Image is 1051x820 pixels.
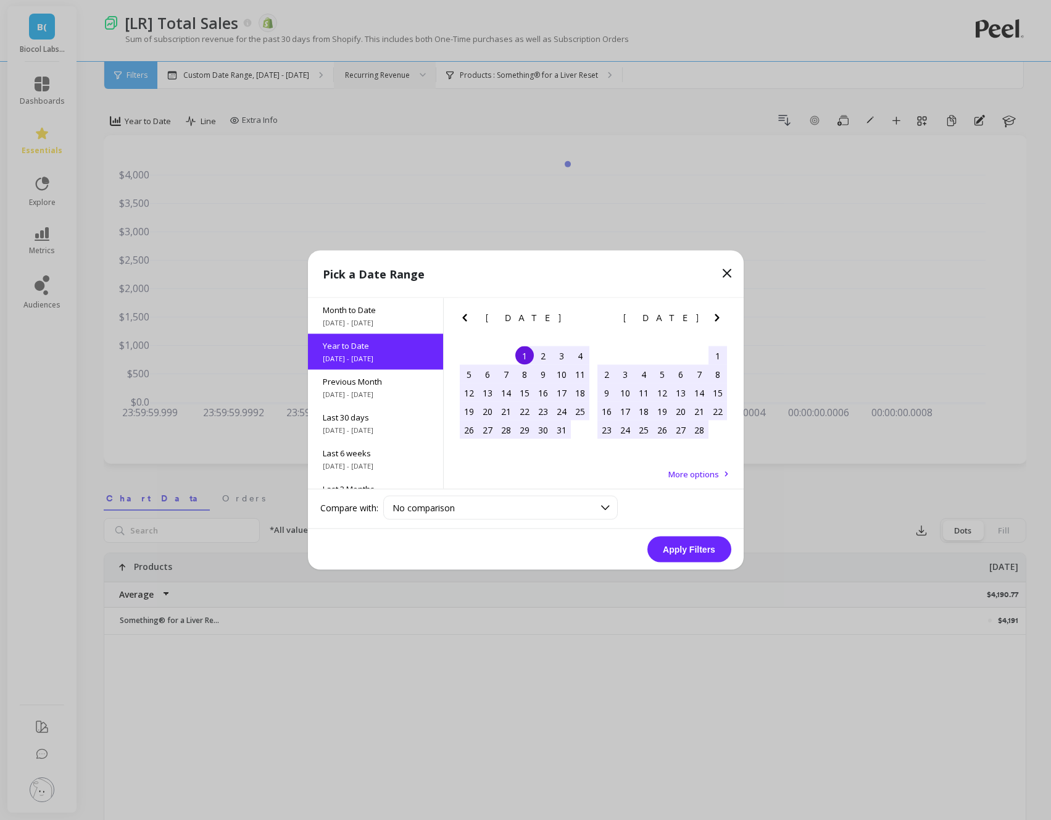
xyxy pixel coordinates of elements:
p: Pick a Date Range [323,266,425,283]
div: Choose Thursday, February 27th, 2025 [671,420,690,439]
div: Choose Wednesday, February 26th, 2025 [653,420,671,439]
div: Choose Thursday, January 2nd, 2025 [534,346,552,365]
div: Choose Wednesday, January 15th, 2025 [515,383,534,402]
div: Choose Monday, January 27th, 2025 [478,420,497,439]
div: Choose Saturday, February 15th, 2025 [708,383,727,402]
div: Choose Saturday, February 8th, 2025 [708,365,727,383]
span: [DATE] - [DATE] [323,354,428,364]
span: Month to Date [323,304,428,316]
div: Choose Friday, January 31st, 2025 [552,420,571,439]
div: Choose Sunday, February 23rd, 2025 [597,420,616,439]
div: Choose Friday, February 7th, 2025 [690,365,708,383]
div: Choose Thursday, February 20th, 2025 [671,402,690,420]
span: More options [668,469,719,480]
div: Choose Tuesday, January 21st, 2025 [497,402,515,420]
div: Choose Thursday, January 16th, 2025 [534,383,552,402]
div: Choose Friday, January 17th, 2025 [552,383,571,402]
span: Year to Date [323,340,428,351]
span: [DATE] - [DATE] [323,425,428,435]
div: Choose Thursday, February 13th, 2025 [671,383,690,402]
div: Choose Tuesday, January 14th, 2025 [497,383,515,402]
span: Last 6 weeks [323,448,428,459]
div: Choose Monday, January 13th, 2025 [478,383,497,402]
div: Choose Tuesday, January 28th, 2025 [497,420,515,439]
button: Previous Month [457,311,477,330]
div: Choose Monday, February 24th, 2025 [616,420,634,439]
div: Choose Thursday, January 30th, 2025 [534,420,552,439]
div: Choose Sunday, February 2nd, 2025 [597,365,616,383]
span: Previous Month [323,376,428,387]
div: Choose Saturday, February 1st, 2025 [708,346,727,365]
span: [DATE] - [DATE] [323,318,428,328]
span: Last 30 days [323,412,428,423]
div: Choose Sunday, February 16th, 2025 [597,402,616,420]
span: [DATE] - [DATE] [323,461,428,471]
button: Next Month [710,311,729,330]
div: Choose Wednesday, January 29th, 2025 [515,420,534,439]
div: Choose Sunday, January 12th, 2025 [460,383,478,402]
div: Choose Tuesday, February 18th, 2025 [634,402,653,420]
div: Choose Wednesday, January 1st, 2025 [515,346,534,365]
div: Choose Wednesday, February 12th, 2025 [653,383,671,402]
span: No comparison [393,502,455,514]
div: Choose Monday, February 17th, 2025 [616,402,634,420]
div: Choose Saturday, January 25th, 2025 [571,402,589,420]
div: Choose Wednesday, January 8th, 2025 [515,365,534,383]
div: Choose Sunday, January 5th, 2025 [460,365,478,383]
label: Compare with: [320,501,378,514]
div: Choose Saturday, January 11th, 2025 [571,365,589,383]
div: Choose Friday, February 21st, 2025 [690,402,708,420]
button: Previous Month [594,311,614,330]
div: Choose Sunday, January 26th, 2025 [460,420,478,439]
div: month 2025-02 [597,346,727,439]
div: Choose Tuesday, February 11th, 2025 [634,383,653,402]
div: Choose Friday, February 28th, 2025 [690,420,708,439]
div: Choose Wednesday, February 5th, 2025 [653,365,671,383]
div: month 2025-01 [460,346,589,439]
button: Next Month [572,311,592,330]
span: Last 3 Months [323,483,428,495]
span: [DATE] - [DATE] [323,390,428,400]
div: Choose Thursday, February 6th, 2025 [671,365,690,383]
div: Choose Friday, January 10th, 2025 [552,365,571,383]
div: Choose Saturday, February 22nd, 2025 [708,402,727,420]
div: Choose Thursday, January 9th, 2025 [534,365,552,383]
div: Choose Friday, February 14th, 2025 [690,383,708,402]
div: Choose Wednesday, January 22nd, 2025 [515,402,534,420]
div: Choose Friday, January 3rd, 2025 [552,346,571,365]
div: Choose Tuesday, February 4th, 2025 [634,365,653,383]
div: Choose Monday, February 10th, 2025 [616,383,634,402]
div: Choose Friday, January 24th, 2025 [552,402,571,420]
div: Choose Saturday, January 4th, 2025 [571,346,589,365]
div: Choose Sunday, January 19th, 2025 [460,402,478,420]
div: Choose Tuesday, January 7th, 2025 [497,365,515,383]
div: Choose Sunday, February 9th, 2025 [597,383,616,402]
div: Choose Wednesday, February 19th, 2025 [653,402,671,420]
span: [DATE] [486,313,563,323]
div: Choose Monday, January 6th, 2025 [478,365,497,383]
div: Choose Monday, February 3rd, 2025 [616,365,634,383]
div: Choose Tuesday, February 25th, 2025 [634,420,653,439]
div: Choose Monday, January 20th, 2025 [478,402,497,420]
div: Choose Saturday, January 18th, 2025 [571,383,589,402]
div: Choose Thursday, January 23rd, 2025 [534,402,552,420]
span: [DATE] [623,313,700,323]
button: Apply Filters [647,537,731,563]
